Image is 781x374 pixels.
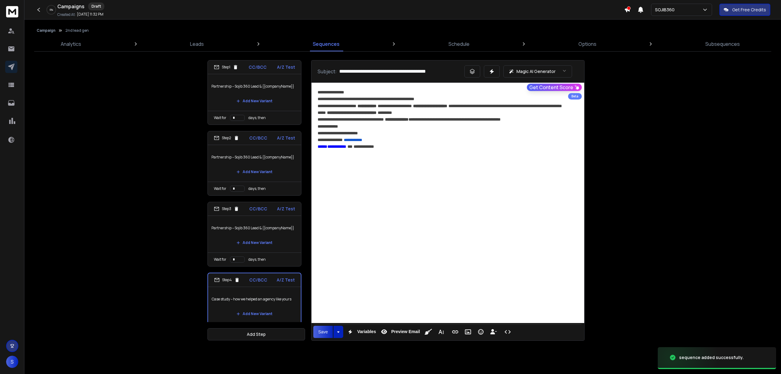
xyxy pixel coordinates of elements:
button: Add New Variant [232,166,277,178]
button: Insert Image (Ctrl+P) [462,326,474,338]
p: Options [578,40,596,48]
div: sequence added successfully. [679,354,744,361]
p: Schedule [448,40,470,48]
button: Variables [344,326,377,338]
button: Campaign [37,28,56,33]
button: Insert Link (Ctrl+K) [449,326,461,338]
p: A/Z Test [277,277,295,283]
p: CC/BCC [249,206,267,212]
p: Created At: [57,12,76,17]
a: Sequences [309,37,343,51]
p: Wait for [214,115,226,120]
p: A/Z Test [277,206,295,212]
p: days, then [248,257,266,262]
li: Step2CC/BCCA/Z TestPartnership – Sojib 360 Lead & {{companyName}}Add New VariantWait fordays, then [207,131,301,196]
button: Add New Variant [232,308,277,320]
button: More Text [435,326,447,338]
button: Add New Variant [232,237,277,249]
button: Preview Email [378,326,421,338]
a: Leads [186,37,207,51]
button: S [6,356,18,368]
p: Sequences [313,40,340,48]
p: SOJIB360 [655,7,677,13]
button: Save [313,326,333,338]
a: Analytics [57,37,85,51]
p: 2nd lead gen [65,28,89,33]
button: Clean HTML [423,326,434,338]
button: Add Step [207,328,305,340]
p: CC/BCC [249,135,267,141]
p: 0 % [50,8,53,12]
li: Step3CC/BCCA/Z TestPartnership – Sojib 360 Lead & {{companyName}}Add New VariantWait fordays, then [207,202,301,267]
p: Partnership – Sojib 360 Lead & {{companyName}} [211,220,297,237]
p: CC/BCC [249,277,267,283]
button: Code View [502,326,513,338]
p: Leads [190,40,204,48]
p: A/Z Test [277,135,295,141]
a: Schedule [445,37,473,51]
p: A/Z Test [277,64,295,70]
p: Magic AI Generator [516,68,556,74]
p: Subject: [318,68,337,75]
div: Step 1 [214,64,238,70]
p: days, then [248,115,266,120]
p: Analytics [61,40,81,48]
div: Beta [568,93,582,100]
p: Partnership – Sojib 360 Lead & {{companyName}} [211,149,297,166]
button: Add New Variant [232,95,277,107]
button: Insert Unsubscribe Link [488,326,499,338]
li: Step4CC/BCCA/Z TestCase study – how we helped an agency like yoursAdd New VariantWait fordays, then [207,273,301,338]
a: Options [575,37,600,51]
span: Variables [356,329,377,334]
p: Wait for [214,186,226,191]
button: Get Free Credits [719,4,770,16]
p: Subsequences [705,40,740,48]
p: days, then [248,186,266,191]
button: Get Content Score [527,84,582,91]
p: Wait for [214,257,226,262]
div: Step 2 [214,135,239,141]
button: Magic AI Generator [503,65,572,78]
div: Step 4 [214,277,240,283]
li: Step1CC/BCCA/Z TestPartnership – Sojib 360 Lead & {{companyName}}Add New VariantWait fordays, then [207,60,301,125]
p: Get Free Credits [732,7,766,13]
h1: Campaigns [57,3,85,10]
div: Step 3 [214,206,239,212]
div: Draft [88,2,104,10]
span: Preview Email [390,329,421,334]
p: Case study – how we helped an agency like yours [212,291,297,308]
p: Partnership – Sojib 360 Lead & {{companyName}} [211,78,297,95]
a: Subsequences [702,37,743,51]
p: CC/BCC [249,64,267,70]
button: Emoticons [475,326,487,338]
p: [DATE] 11:32 PM [77,12,103,17]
